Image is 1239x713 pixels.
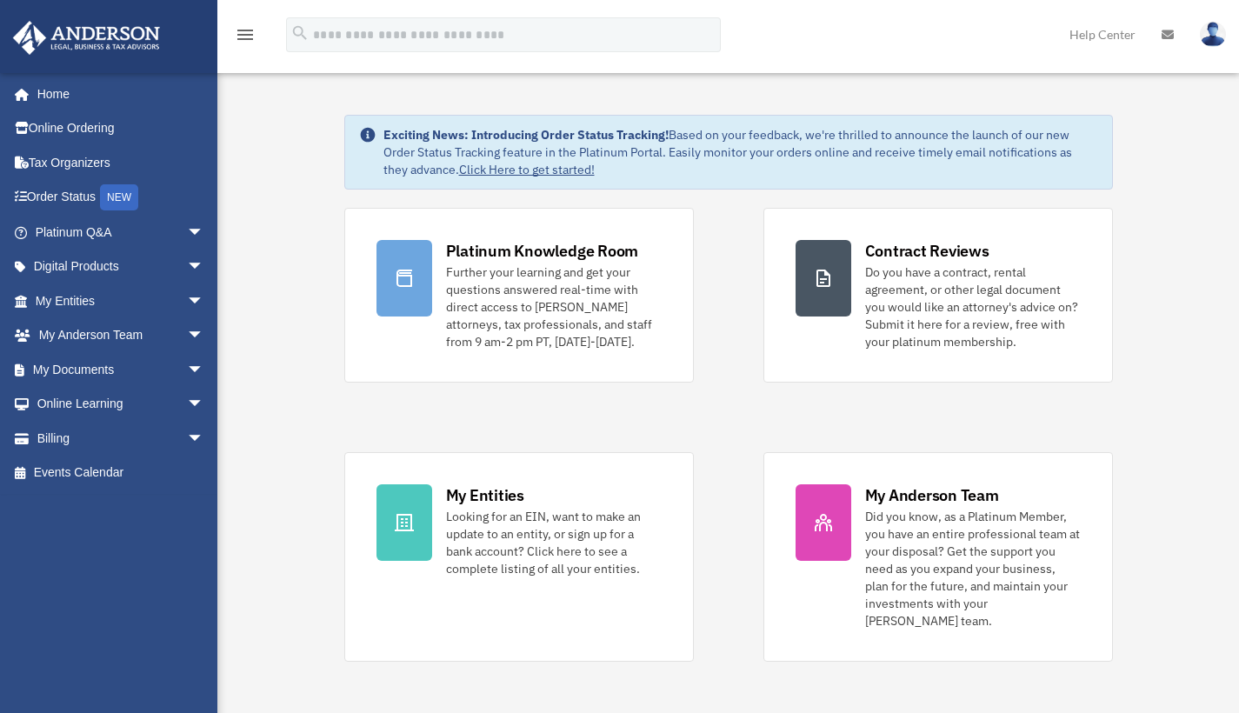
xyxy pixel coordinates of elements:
a: Contract Reviews Do you have a contract, rental agreement, or other legal document you would like... [763,208,1113,383]
img: User Pic [1200,22,1226,47]
a: My Entities Looking for an EIN, want to make an update to an entity, or sign up for a bank accoun... [344,452,694,662]
a: My Anderson Team Did you know, as a Platinum Member, you have an entire professional team at your... [763,452,1113,662]
img: Anderson Advisors Platinum Portal [8,21,165,55]
span: arrow_drop_down [187,250,222,285]
div: NEW [100,184,138,210]
div: Did you know, as a Platinum Member, you have an entire professional team at your disposal? Get th... [865,508,1081,630]
span: arrow_drop_down [187,352,222,388]
a: My Anderson Teamarrow_drop_down [12,318,230,353]
a: Order StatusNEW [12,180,230,216]
div: Looking for an EIN, want to make an update to an entity, or sign up for a bank account? Click her... [446,508,662,577]
span: arrow_drop_down [187,387,222,423]
a: Platinum Knowledge Room Further your learning and get your questions answered real-time with dire... [344,208,694,383]
div: Platinum Knowledge Room [446,240,639,262]
div: Contract Reviews [865,240,989,262]
div: My Entities [446,484,524,506]
a: menu [235,30,256,45]
a: Online Ordering [12,111,230,146]
a: Home [12,77,222,111]
a: Online Learningarrow_drop_down [12,387,230,422]
span: arrow_drop_down [187,283,222,319]
a: My Documentsarrow_drop_down [12,352,230,387]
div: Do you have a contract, rental agreement, or other legal document you would like an attorney's ad... [865,263,1081,350]
a: Tax Organizers [12,145,230,180]
i: menu [235,24,256,45]
a: My Entitiesarrow_drop_down [12,283,230,318]
span: arrow_drop_down [187,421,222,456]
div: Based on your feedback, we're thrilled to announce the launch of our new Order Status Tracking fe... [383,126,1098,178]
a: Events Calendar [12,456,230,490]
span: arrow_drop_down [187,215,222,250]
i: search [290,23,310,43]
strong: Exciting News: Introducing Order Status Tracking! [383,127,669,143]
span: arrow_drop_down [187,318,222,354]
a: Platinum Q&Aarrow_drop_down [12,215,230,250]
a: Click Here to get started! [459,162,595,177]
a: Billingarrow_drop_down [12,421,230,456]
div: My Anderson Team [865,484,999,506]
div: Further your learning and get your questions answered real-time with direct access to [PERSON_NAM... [446,263,662,350]
a: Digital Productsarrow_drop_down [12,250,230,284]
